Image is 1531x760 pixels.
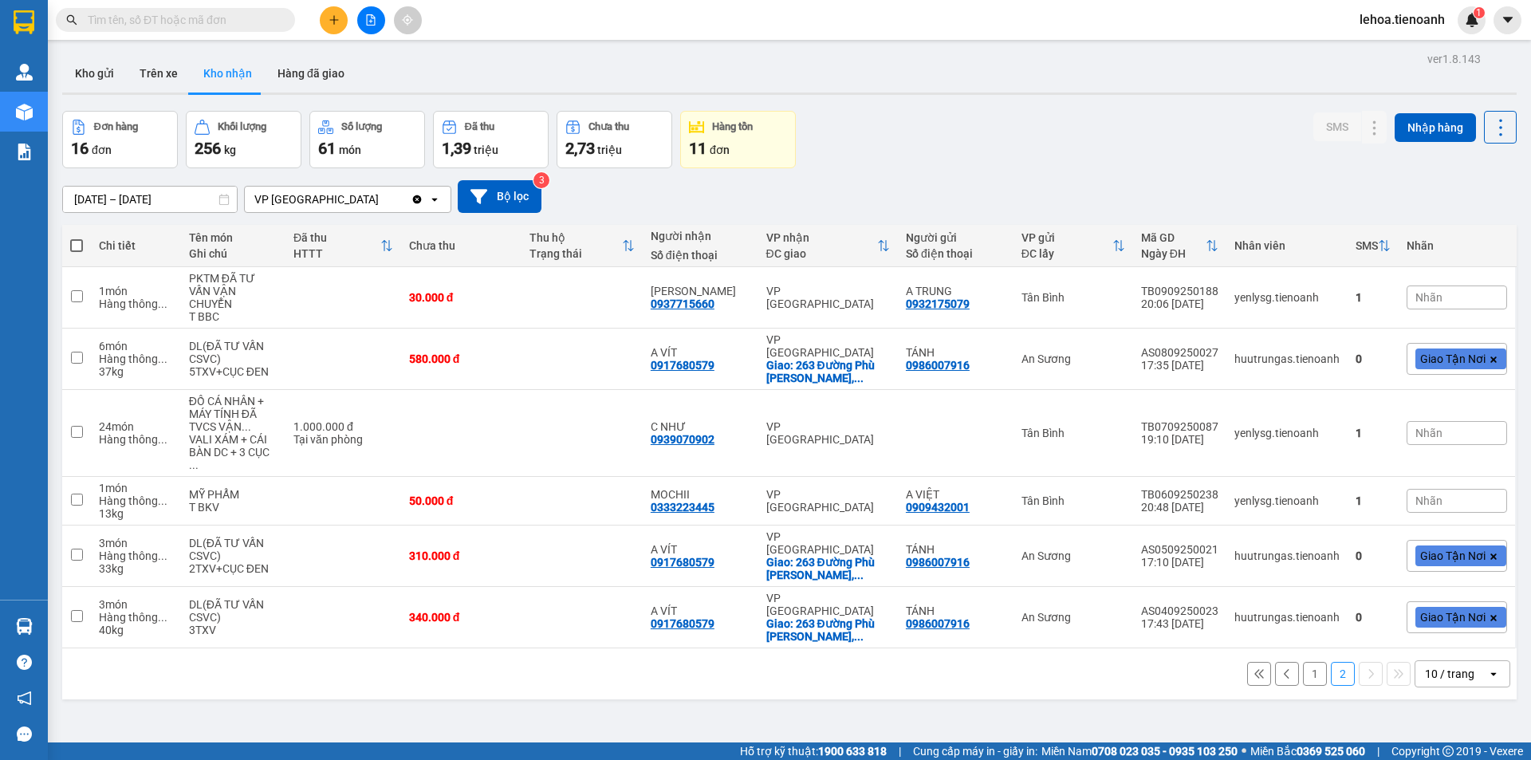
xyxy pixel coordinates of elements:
[1356,611,1391,624] div: 0
[285,225,401,267] th: Toggle SortBy
[1234,549,1340,562] div: huutrungas.tienoanh
[1415,291,1442,304] span: Nhãn
[1476,7,1482,18] span: 1
[189,488,277,501] div: MỸ PHẨM
[191,54,265,93] button: Kho nhận
[320,6,348,34] button: plus
[1141,346,1218,359] div: AS0809250027
[1092,745,1238,758] strong: 0708 023 035 - 0935 103 250
[651,433,714,446] div: 0939070902
[818,745,887,758] strong: 1900 633 818
[1234,291,1340,304] div: yenlysg.tienoanh
[16,144,33,160] img: solution-icon
[1415,427,1442,439] span: Nhãn
[17,655,32,670] span: question-circle
[99,537,173,549] div: 3 món
[224,144,236,156] span: kg
[16,64,33,81] img: warehouse-icon
[521,225,643,267] th: Toggle SortBy
[409,611,514,624] div: 340.000 đ
[588,121,629,132] div: Chưa thu
[651,488,750,501] div: MOCHII
[766,231,877,244] div: VP nhận
[63,187,237,212] input: Select a date range.
[16,618,33,635] img: warehouse-icon
[1494,6,1521,34] button: caret-down
[99,549,173,562] div: Hàng thông thường
[1234,427,1340,439] div: yenlysg.tienoanh
[1021,231,1112,244] div: VP gửi
[158,297,167,310] span: ...
[254,191,379,207] div: VP [GEOGRAPHIC_DATA]
[1442,746,1454,757] span: copyright
[189,433,277,471] div: VALI XÁM + CÁI BÀN DC + 3 CỤC ĐEN + TÚI ĐEN + 2T CHỮ XANH + RỔ XANH DC + 15T
[218,121,266,132] div: Khối lượng
[99,507,173,520] div: 13 kg
[402,14,413,26] span: aim
[854,569,864,581] span: ...
[428,193,441,206] svg: open
[1234,494,1340,507] div: yenlysg.tienoanh
[14,10,34,34] img: logo-vxr
[651,543,750,556] div: A VÍT
[1348,225,1399,267] th: Toggle SortBy
[318,139,336,158] span: 61
[99,239,173,252] div: Chi tiết
[186,111,301,168] button: Khối lượng256kg
[1041,742,1238,760] span: Miền Nam
[710,144,730,156] span: đơn
[365,14,376,26] span: file-add
[1141,556,1218,569] div: 17:10 [DATE]
[1141,543,1218,556] div: AS0509250021
[92,144,112,156] span: đơn
[1356,427,1391,439] div: 1
[1420,610,1486,624] span: Giao Tận Nơi
[1297,745,1365,758] strong: 0369 525 060
[1427,50,1481,68] div: ver 1.8.143
[1013,225,1133,267] th: Toggle SortBy
[906,604,1006,617] div: TÁNH
[1141,247,1206,260] div: Ngày ĐH
[99,285,173,297] div: 1 món
[1501,13,1515,27] span: caret-down
[1356,494,1391,507] div: 1
[1313,112,1361,141] button: SMS
[906,247,1006,260] div: Số điện thoại
[1234,352,1340,365] div: huutrungas.tienoanh
[127,54,191,93] button: Trên xe
[357,6,385,34] button: file-add
[1021,549,1125,562] div: An Sương
[99,433,173,446] div: Hàng thông thường
[195,139,221,158] span: 256
[557,111,672,168] button: Chưa thu2,73 triệu
[565,139,595,158] span: 2,73
[1234,611,1340,624] div: huutrungas.tienoanh
[1356,352,1391,365] div: 0
[189,272,277,310] div: PKTM ĐÃ TƯ VẤN VẬN CHUYỂN
[99,482,173,494] div: 1 món
[1021,427,1125,439] div: Tân Bình
[1141,359,1218,372] div: 17:35 [DATE]
[242,420,251,433] span: ...
[1141,231,1206,244] div: Mã GD
[394,6,422,34] button: aim
[1487,667,1500,680] svg: open
[293,433,393,446] div: Tại văn phòng
[409,494,514,507] div: 50.000 đ
[189,231,277,244] div: Tên món
[651,346,750,359] div: A VÍT
[442,139,471,158] span: 1,39
[1141,617,1218,630] div: 17:43 [DATE]
[906,488,1006,501] div: A VIỆT
[99,494,173,507] div: Hàng thông thường
[1356,549,1391,562] div: 0
[409,352,514,365] div: 580.000 đ
[1021,611,1125,624] div: An Sương
[62,111,178,168] button: Đơn hàng16đơn
[339,144,361,156] span: món
[854,630,864,643] span: ...
[740,742,887,760] span: Hỗ trợ kỹ thuật:
[913,742,1037,760] span: Cung cấp máy in - giấy in:
[265,54,357,93] button: Hàng đã giao
[899,742,901,760] span: |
